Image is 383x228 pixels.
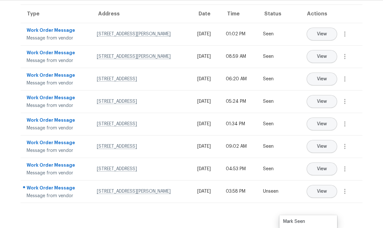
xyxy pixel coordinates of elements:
button: View [307,95,337,108]
div: Message from vendor [27,193,87,199]
th: Time [221,5,258,23]
div: [DATE] [197,31,215,37]
div: Seen [263,166,284,172]
button: View [307,50,337,63]
div: 08:59 AM [226,53,253,60]
div: Message from vendor [27,57,87,64]
div: Work Order Message [27,94,87,102]
div: 06:20 AM [226,76,253,82]
div: Message from vendor [27,35,87,41]
div: [DATE] [197,143,215,150]
div: Message from vendor [27,80,87,86]
div: 03:58 PM [226,188,253,195]
div: Seen [263,121,284,127]
div: [DATE] [197,166,215,172]
div: Work Order Message [27,117,87,125]
button: View [307,185,337,198]
div: Work Order Message [27,27,87,35]
div: Message from vendor [27,170,87,176]
th: Date [192,5,220,23]
div: [DATE] [197,98,215,105]
div: Message from vendor [27,147,87,154]
div: Message from vendor [27,125,87,131]
button: View [307,28,337,40]
span: View [317,32,327,37]
div: 01:02 PM [226,31,253,37]
div: Work Order Message [27,162,87,170]
span: View [317,54,327,59]
button: View [307,140,337,153]
div: Seen [263,143,284,150]
button: View [307,118,337,130]
div: Work Order Message [27,49,87,57]
span: View [317,144,327,149]
div: [DATE] [197,188,215,195]
div: 01:34 PM [226,121,253,127]
div: Work Order Message [27,185,87,193]
button: View [307,73,337,85]
span: View [317,77,327,82]
div: 09:02 AM [226,143,253,150]
div: Work Order Message [27,139,87,147]
div: [DATE] [197,76,215,82]
div: Seen [263,76,284,82]
th: Actions [288,5,362,23]
div: 05:24 PM [226,98,253,105]
span: View [317,122,327,127]
button: View [307,162,337,175]
div: Seen [263,31,284,37]
div: Mark Seen [283,218,333,225]
div: 04:53 PM [226,166,253,172]
div: [DATE] [197,121,215,127]
div: Seen [263,53,284,60]
th: Address [92,5,192,23]
span: View [317,167,327,171]
span: View [317,189,327,194]
div: Seen [263,98,284,105]
div: Work Order Message [27,72,87,80]
th: Status [258,5,289,23]
span: View [317,99,327,104]
div: Message from vendor [27,102,87,109]
div: [DATE] [197,53,215,60]
th: Type [21,5,92,23]
div: Unseen [263,188,284,195]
